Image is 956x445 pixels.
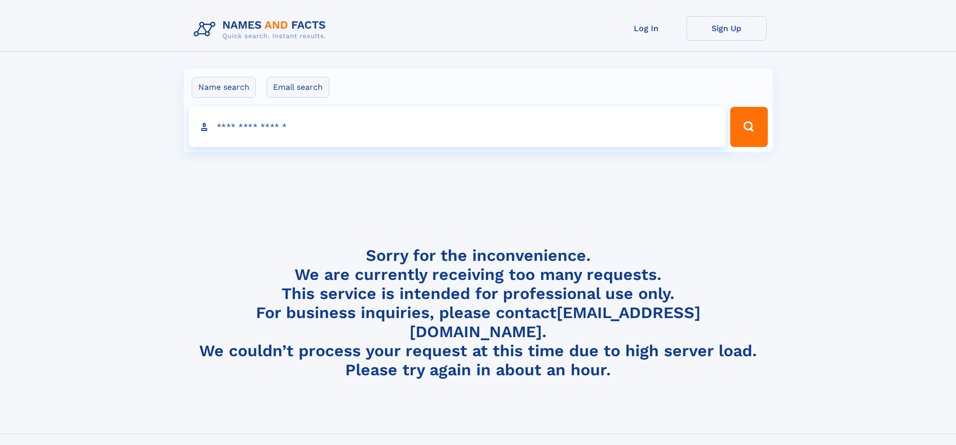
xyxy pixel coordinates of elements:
[730,107,767,147] button: Search Button
[190,16,334,43] img: Logo Names and Facts
[409,303,701,341] a: [EMAIL_ADDRESS][DOMAIN_NAME]
[687,16,767,41] a: Sign Up
[190,246,767,380] h4: Sorry for the inconvenience. We are currently receiving too many requests. This service is intend...
[189,107,726,147] input: search input
[606,16,687,41] a: Log In
[192,77,256,98] label: Name search
[266,77,329,98] label: Email search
